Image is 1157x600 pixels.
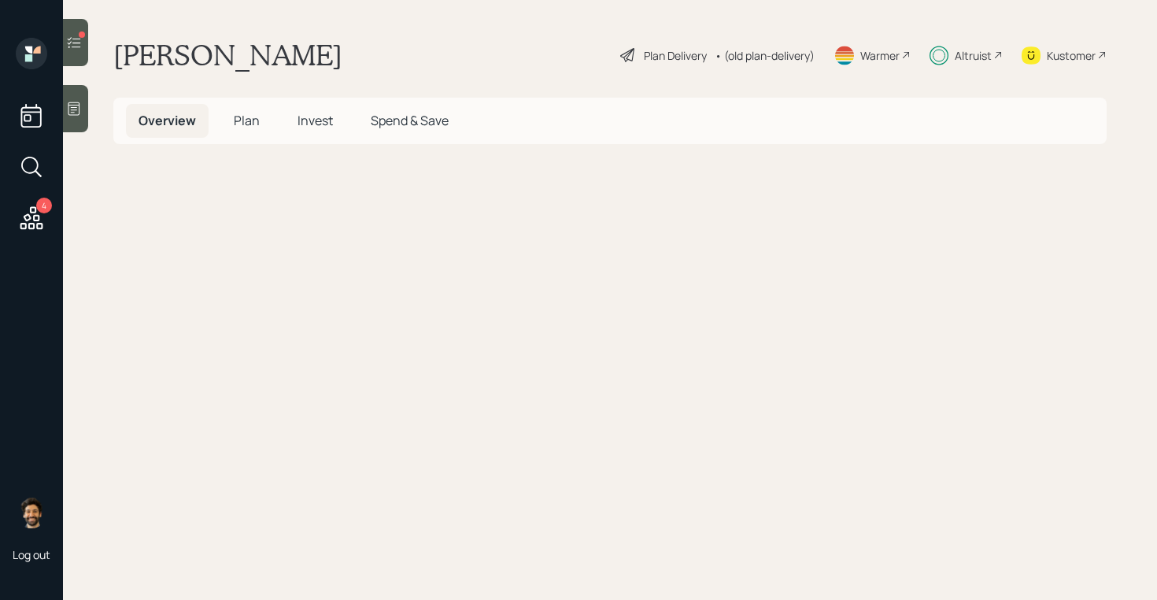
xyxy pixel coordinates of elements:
h1: [PERSON_NAME] [113,38,342,72]
div: Altruist [955,47,992,64]
span: Overview [139,112,196,129]
img: eric-schwartz-headshot.png [16,497,47,528]
span: Plan [234,112,260,129]
div: • (old plan-delivery) [715,47,815,64]
div: Plan Delivery [644,47,707,64]
div: Kustomer [1047,47,1096,64]
span: Invest [298,112,333,129]
div: Warmer [860,47,900,64]
div: Log out [13,547,50,562]
span: Spend & Save [371,112,449,129]
div: 4 [36,198,52,213]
